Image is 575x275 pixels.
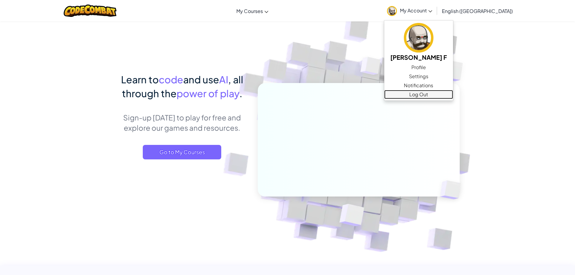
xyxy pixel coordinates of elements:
a: Go to My Courses [143,145,221,159]
a: Profile [384,63,453,72]
span: . [239,87,242,99]
span: and use [183,73,219,85]
img: Overlap cubes [349,45,392,90]
span: English ([GEOGRAPHIC_DATA]) [442,8,513,14]
img: avatar [404,23,433,53]
p: Sign-up [DATE] to play for free and explore our games and resources. [116,112,249,133]
img: Overlap cubes [324,191,379,241]
span: My Account [400,7,432,14]
a: English ([GEOGRAPHIC_DATA]) [439,3,516,19]
img: avatar [387,6,397,16]
a: Notifications [384,81,453,90]
a: [PERSON_NAME] F [384,22,453,63]
img: Overlap cubes [430,168,475,212]
span: Learn to [121,73,159,85]
a: My Courses [233,3,271,19]
img: CodeCombat logo [64,5,117,17]
span: power of play [177,87,239,99]
img: Overlap cubes [427,45,480,96]
a: Settings [384,72,453,81]
span: AI [219,73,228,85]
h5: [PERSON_NAME] F [390,53,447,62]
a: Log Out [384,90,453,99]
a: My Account [384,1,435,20]
span: Notifications [404,82,433,89]
span: code [159,73,183,85]
span: My Courses [236,8,263,14]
